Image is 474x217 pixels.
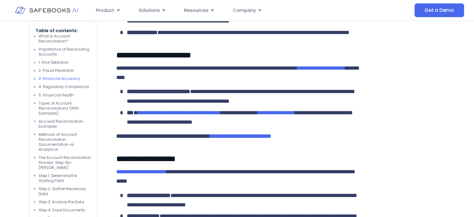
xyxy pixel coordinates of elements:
li: Step 2: Gather Necessary Data [39,186,91,196]
span: Product [96,7,114,14]
li: What Is Account Reconciliation? [39,34,91,44]
li: Step 4: Save Documents [39,207,91,212]
li: Account Reconciliation Examples [39,119,91,129]
li: 5. Financial Health [39,92,91,97]
li: 1. Error Detection [39,60,91,65]
li: Step 3: Analyze the Data [39,199,91,204]
span: Company [233,7,256,14]
li: Importance of Reconciling Accounts [39,47,91,57]
span: Solutions [139,7,160,14]
li: Step 1: Determine the Starting Point [39,173,91,183]
li: Methods of Account Reconciliation: Documentation vs. Analytical [39,132,91,152]
div: Menu Toggle [91,4,361,17]
li: 4. Regulatory Compliance [39,84,91,89]
li: 2. Fraud Prevention [39,68,91,73]
span: Get a Demo [424,7,454,13]
span: Resources [184,7,208,14]
li: Types of Account Reconciliations (With Examples) [39,101,91,116]
a: Get a Demo [414,3,464,17]
nav: Menu [91,4,361,17]
p: Table of contents: [36,27,91,34]
li: 3. Financial Accuracy [39,76,91,81]
li: The Account Reconciliation Process: Step-By-[PERSON_NAME] [39,155,91,170]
